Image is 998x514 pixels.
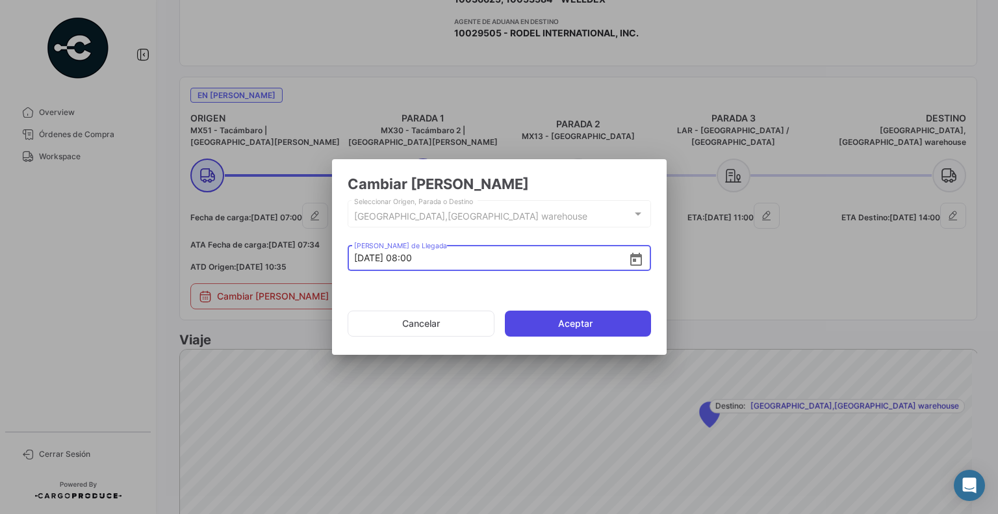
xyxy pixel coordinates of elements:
button: Open calendar [628,251,644,266]
button: Cancelar [348,311,495,337]
div: Abrir Intercom Messenger [954,470,985,501]
h2: Cambiar [PERSON_NAME] [348,175,651,193]
button: Aceptar [505,311,651,337]
mat-select-trigger: [GEOGRAPHIC_DATA],[GEOGRAPHIC_DATA] warehouse [354,211,587,222]
input: Seleccionar una fecha [354,235,628,281]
